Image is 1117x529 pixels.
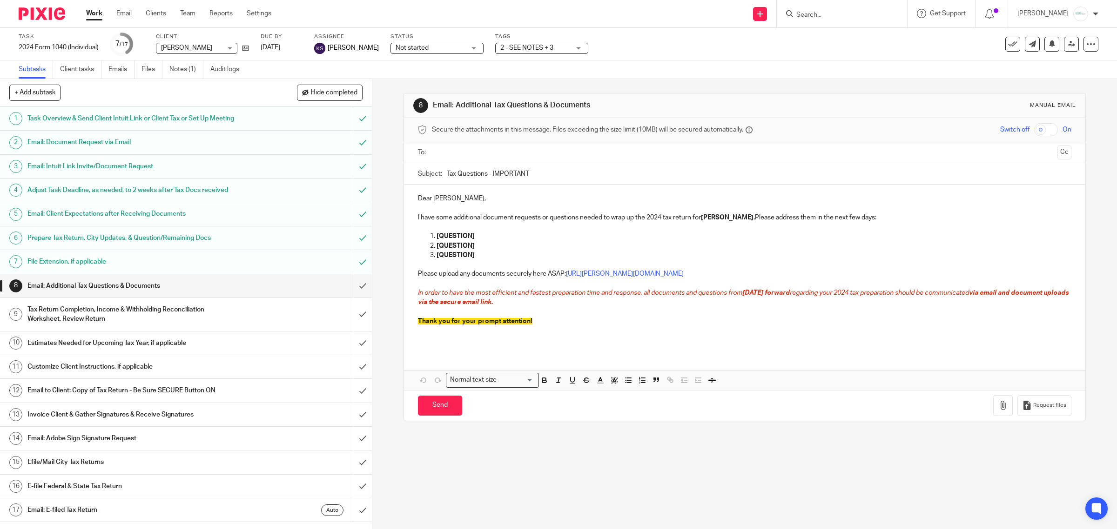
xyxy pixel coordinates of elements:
[418,290,742,296] span: In order to have the most efficient and fastest preparation time and response, all documents and ...
[1017,9,1069,18] p: [PERSON_NAME]
[790,290,969,296] span: regarding your 2024 tax preparation should be communicated
[27,360,238,374] h1: Customize Client Instructions, if applicable
[742,290,790,296] span: [DATE] forward
[9,255,22,268] div: 7
[9,112,22,125] div: 1
[321,504,343,516] div: Auto
[116,9,132,18] a: Email
[27,135,238,149] h1: Email: Document Request via Email
[9,308,22,321] div: 9
[1057,145,1071,159] button: Cc
[418,396,462,416] input: Send
[9,408,22,421] div: 13
[247,9,271,18] a: Settings
[930,10,966,17] span: Get Support
[433,100,764,110] h1: Email: Additional Tax Questions & Documents
[27,183,238,197] h1: Adjust Task Deadline, as needed, to 2 weeks after Tax Docs received
[1017,395,1071,416] button: Request files
[9,136,22,149] div: 2
[27,408,238,422] h1: Invoice Client & Gather Signatures & Receive Signatures
[1033,402,1066,409] span: Request files
[141,60,162,79] a: Files
[437,252,475,258] strong: [QUESTION]
[27,255,238,269] h1: File Extension, if applicable
[27,384,238,397] h1: Email to Client: Copy of Tax Return - Be Sure SECURE Button ON
[390,33,484,40] label: Status
[209,9,233,18] a: Reports
[27,455,238,469] h1: Efile/Mail City Tax Returns
[328,43,379,53] span: [PERSON_NAME]
[146,9,166,18] a: Clients
[120,42,128,47] small: /17
[418,148,428,157] label: To:
[500,375,533,385] input: Search for option
[27,159,238,173] h1: Email: Intuit Link Invite/Document Request
[180,9,195,18] a: Team
[9,384,22,397] div: 12
[1000,125,1030,134] span: Switch off
[396,45,429,51] span: Not started
[9,208,22,221] div: 5
[108,60,135,79] a: Emails
[432,125,743,134] span: Secure the attachments in this message. Files exceeding the size limit (10MB) will be secured aut...
[9,279,22,292] div: 8
[161,45,212,51] span: [PERSON_NAME]
[27,112,238,126] h1: Task Overview & Send Client Intuit Link or Client Tax or Set Up Meeting
[115,39,128,49] div: 7
[9,85,61,100] button: + Add subtask
[448,375,499,385] span: Normal text size
[446,373,539,387] div: Search for option
[701,214,755,221] strong: [PERSON_NAME].
[27,207,238,221] h1: Email: Client Expectations after Receiving Documents
[297,85,363,100] button: Hide completed
[9,337,22,350] div: 10
[9,360,22,373] div: 11
[19,7,65,20] img: Pixie
[9,503,22,516] div: 17
[437,243,475,249] strong: [QUESTION]
[9,231,22,245] div: 6
[1073,7,1088,21] img: _Logo.png
[1030,102,1076,109] div: Manual email
[27,303,238,326] h1: Tax Return Completion, Income & Withholding Reconciliation Worksheet, Review Return
[156,33,249,40] label: Client
[169,60,203,79] a: Notes (1)
[566,271,684,277] a: [URL][PERSON_NAME][DOMAIN_NAME]
[27,431,238,445] h1: Email: Adobe Sign Signature Request
[60,60,101,79] a: Client tasks
[9,184,22,197] div: 4
[9,432,22,445] div: 14
[311,89,357,97] span: Hide completed
[314,43,325,54] img: svg%3E
[314,33,379,40] label: Assignee
[418,194,1072,203] p: Dear [PERSON_NAME],
[1063,125,1071,134] span: On
[413,98,428,113] div: 8
[418,169,442,179] label: Subject:
[19,43,99,52] div: 2024 Form 1040 (Individual)
[27,479,238,493] h1: E-file Federal & State Tax Return
[86,9,102,18] a: Work
[9,480,22,493] div: 16
[261,33,303,40] label: Due by
[418,213,1072,222] p: I have some additional document requests or questions needed to wrap up the 2024 tax return for P...
[19,60,53,79] a: Subtasks
[27,503,238,517] h1: Email: E-filed Tax Return
[210,60,246,79] a: Audit logs
[500,45,553,51] span: 2 - SEE NOTES + 3
[795,11,879,20] input: Search
[9,456,22,469] div: 15
[27,336,238,350] h1: Estimates Needed for Upcoming Tax Year, if applicable
[27,231,238,245] h1: Prepare Tax Return, City Updates, & Question/Remaining Docs
[261,44,280,51] span: [DATE]
[418,318,532,324] span: Thank you for your prompt attention!
[27,279,238,293] h1: Email: Additional Tax Questions & Documents
[495,33,588,40] label: Tags
[437,233,475,239] strong: [QUESTION]
[19,33,99,40] label: Task
[418,269,1072,278] p: Please upload any documents securely here ASAP:
[9,160,22,173] div: 3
